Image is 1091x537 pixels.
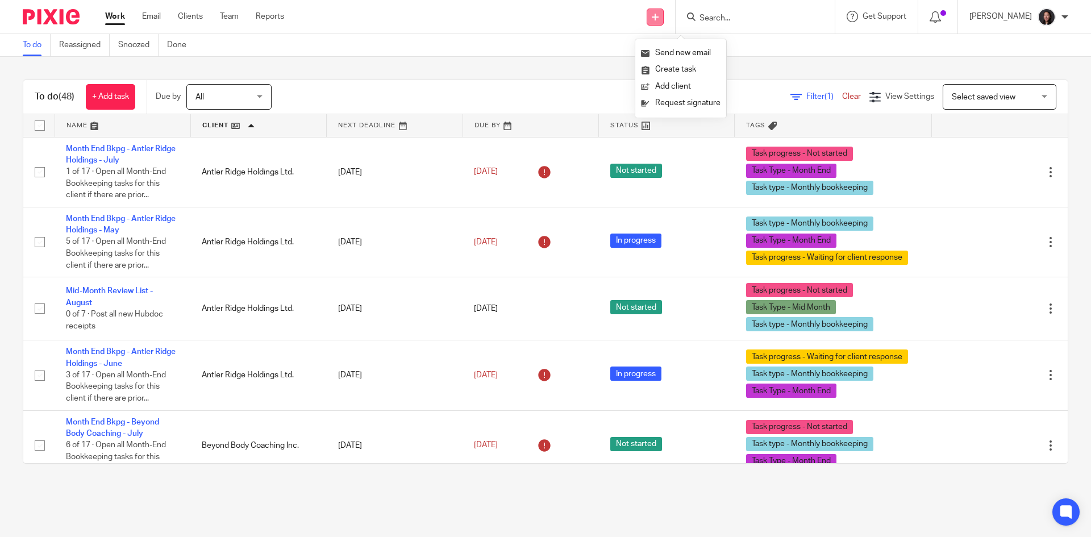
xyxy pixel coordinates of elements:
[746,300,836,314] span: Task Type - Mid Month
[256,11,284,22] a: Reports
[66,238,166,269] span: 5 of 17 · Open all Month-End Bookkeeping tasks for this client if there are prior...
[220,11,239,22] a: Team
[825,93,834,101] span: (1)
[327,207,463,277] td: [DATE]
[969,11,1032,22] p: [PERSON_NAME]
[746,147,853,161] span: Task progress - Not started
[746,454,836,468] span: Task Type - Month End
[842,93,861,101] a: Clear
[641,78,721,95] a: Add client
[746,420,853,434] span: Task progress - Not started
[156,91,181,102] p: Due by
[474,238,498,246] span: [DATE]
[863,13,906,20] span: Get Support
[952,93,1015,101] span: Select saved view
[698,14,801,24] input: Search
[327,277,463,340] td: [DATE]
[746,283,853,297] span: Task progress - Not started
[35,91,74,103] h1: To do
[641,95,721,111] a: Request signature
[610,437,662,451] span: Not started
[746,367,873,381] span: Task type - Monthly bookkeeping
[190,277,326,340] td: Antler Ridge Holdings Ltd.
[610,367,661,381] span: In progress
[190,207,326,277] td: Antler Ridge Holdings Ltd.
[195,93,204,101] span: All
[66,418,159,438] a: Month End Bkpg - Beyond Body Coaching - July
[1038,8,1056,26] img: Lili%20square.jpg
[178,11,203,22] a: Clients
[190,137,326,207] td: Antler Ridge Holdings Ltd.
[746,251,908,265] span: Task progress - Waiting for client response
[190,410,326,480] td: Beyond Body Coaching Inc.
[746,384,836,398] span: Task Type - Month End
[190,340,326,410] td: Antler Ridge Holdings Ltd.
[746,181,873,195] span: Task type - Monthly bookkeeping
[66,441,166,472] span: 6 of 17 · Open all Month-End Bookkeeping tasks for this client if there are prior...
[746,234,836,248] span: Task Type - Month End
[746,349,908,364] span: Task progress - Waiting for client response
[746,217,873,231] span: Task type - Monthly bookkeeping
[66,287,153,306] a: Mid-Month Review List - August
[474,442,498,449] span: [DATE]
[142,11,161,22] a: Email
[327,137,463,207] td: [DATE]
[23,34,51,56] a: To do
[23,9,80,24] img: Pixie
[118,34,159,56] a: Snoozed
[746,437,873,451] span: Task type - Monthly bookkeeping
[66,310,163,330] span: 0 of 7 · Post all new Hubdoc receipts
[806,93,842,101] span: Filter
[474,305,498,313] span: [DATE]
[474,168,498,176] span: [DATE]
[66,215,176,234] a: Month End Bkpg - Antler Ridge Holdings - May
[86,84,135,110] a: + Add task
[66,145,176,164] a: Month End Bkpg - Antler Ridge Holdings - July
[746,164,836,178] span: Task Type - Month End
[885,93,934,101] span: View Settings
[66,371,166,402] span: 3 of 17 · Open all Month-End Bookkeeping tasks for this client if there are prior...
[610,300,662,314] span: Not started
[746,317,873,331] span: Task type - Monthly bookkeeping
[167,34,195,56] a: Done
[327,410,463,480] td: [DATE]
[641,61,721,78] a: Create task
[59,92,74,101] span: (48)
[474,371,498,379] span: [DATE]
[610,234,661,248] span: In progress
[746,122,765,128] span: Tags
[66,348,176,367] a: Month End Bkpg - Antler Ridge Holdings - June
[327,340,463,410] td: [DATE]
[59,34,110,56] a: Reassigned
[66,168,166,199] span: 1 of 17 · Open all Month-End Bookkeeping tasks for this client if there are prior...
[105,11,125,22] a: Work
[641,45,721,61] a: Send new email
[610,164,662,178] span: Not started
